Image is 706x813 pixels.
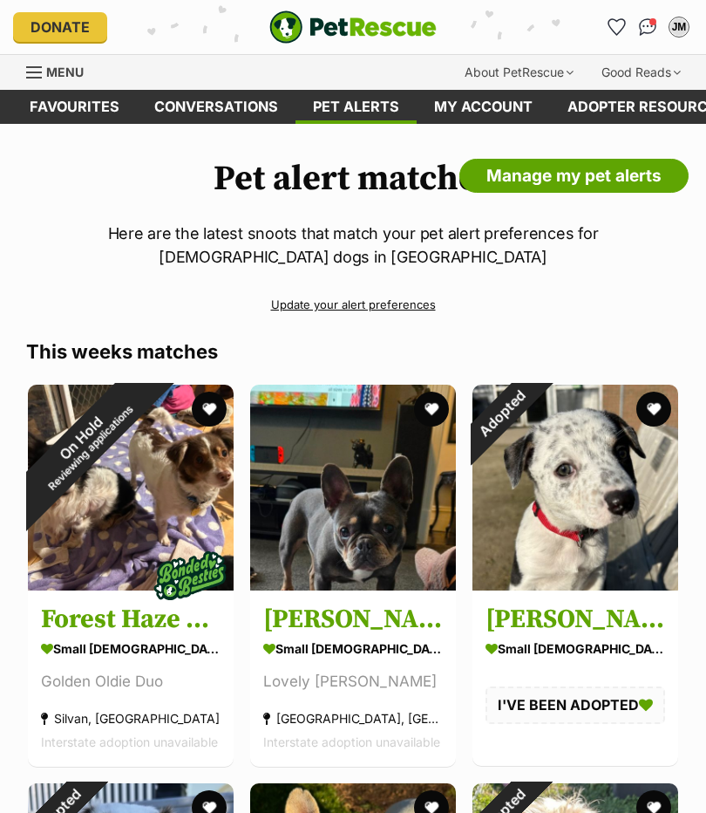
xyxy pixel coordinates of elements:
[602,13,630,41] a: Favourites
[269,10,437,44] a: PetRescue
[602,13,693,41] ul: Account quick links
[137,90,295,124] a: conversations
[485,603,665,636] h3: [PERSON_NAME]
[263,636,443,661] div: small [DEMOGRAPHIC_DATA] Dog
[589,55,693,90] div: Good Reads
[26,159,680,199] h1: Pet alert matches
[26,339,680,364] h3: This weeks matches
[452,55,586,90] div: About PetRescue
[269,10,437,44] img: logo-e224e6f780fb5917bec1dbf3a21bbac754714ae5b6737aabdf751b685950b380.svg
[46,403,136,493] span: Reviewing applications
[263,707,443,730] div: [GEOGRAPHIC_DATA], [GEOGRAPHIC_DATA]
[634,13,662,41] a: Conversations
[263,603,443,636] h3: [PERSON_NAME]
[41,670,221,693] div: Golden Oldie Duo
[41,707,221,730] div: Silvan, [GEOGRAPHIC_DATA]
[26,55,96,86] a: Menu
[485,687,665,723] div: I'VE BEEN ADOPTED
[417,90,550,124] a: My account
[146,532,234,619] img: bonded besties
[28,385,234,591] img: Forest Haze & Spotted Wonder
[665,13,693,41] button: My account
[41,636,221,661] div: small [DEMOGRAPHIC_DATA] Dog
[263,734,440,749] span: Interstate adoption unavailable
[192,392,227,427] button: favourite
[26,222,680,269] p: Here are the latest snoots that match your pet alert preferences for [DEMOGRAPHIC_DATA] dogs in [...
[670,18,688,36] div: JM
[28,590,234,767] a: Forest Haze & Spotted Wonder small [DEMOGRAPHIC_DATA] Dog Golden Oldie Duo Silvan, [GEOGRAPHIC_DA...
[46,65,84,79] span: Menu
[263,670,443,693] div: Lovely [PERSON_NAME]
[250,385,456,591] img: Lily Tamblyn
[472,590,678,765] a: [PERSON_NAME] small [DEMOGRAPHIC_DATA] Dog I'VE BEEN ADOPTED favourite
[41,734,218,749] span: Interstate adoption unavailable
[636,392,671,427] button: favourite
[12,90,137,124] a: Favourites
[295,90,417,124] a: Pet alerts
[485,636,665,661] div: small [DEMOGRAPHIC_DATA] Dog
[472,577,678,594] a: Adopted
[459,159,689,194] a: Manage my pet alerts
[414,392,449,427] button: favourite
[250,590,456,767] a: [PERSON_NAME] small [DEMOGRAPHIC_DATA] Dog Lovely [PERSON_NAME] [GEOGRAPHIC_DATA], [GEOGRAPHIC_DA...
[28,577,234,594] a: On HoldReviewing applications
[639,18,657,36] img: chat-41dd97257d64d25036548639549fe6c8038ab92f7586957e7f3b1b290dea8141.svg
[41,603,221,636] h3: Forest Haze & Spotted Wonder
[472,385,678,591] img: Ella
[13,12,107,42] a: Donate
[26,290,680,320] a: Update your alert preferences
[450,362,553,466] div: Adopted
